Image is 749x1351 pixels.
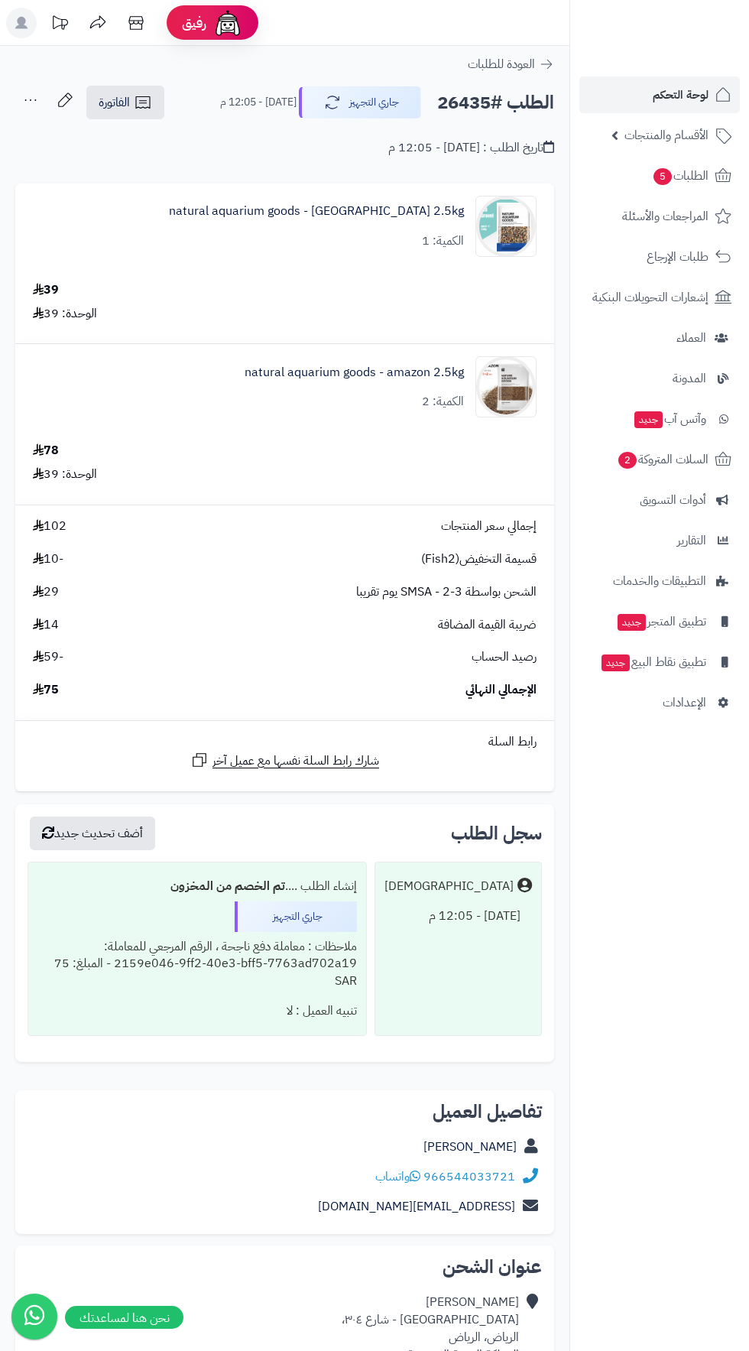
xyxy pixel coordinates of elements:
[579,239,740,275] a: طلبات الإرجاع
[652,165,708,187] span: الطلبات
[33,305,97,323] div: الوحدة: 39
[99,93,130,112] span: الفاتورة
[622,206,708,227] span: المراجعات والأسئلة
[384,901,532,931] div: [DATE] - 12:05 م
[33,518,66,535] span: 102
[86,86,164,119] a: الفاتورة
[28,1103,542,1121] h2: تفاصيل العميل
[579,522,740,559] a: التقارير
[579,563,740,599] a: التطبيقات والخدمات
[375,1168,420,1186] a: واتساب
[37,996,357,1026] div: تنبيه العميل : لا
[356,583,537,601] span: الشحن بواسطة SMSA - 2-3 يوم تقريبا
[212,8,243,38] img: ai-face.png
[190,751,379,770] a: شارك رابط السلة نفسها مع عميل آخر
[37,932,357,997] div: ملاحظات : معاملة دفع ناجحة ، الرقم المرجعي للمعاملة: 2159e046-9ff2-40e3-bff5-7763ad702a19 - المبل...
[645,41,734,73] img: logo-2.png
[33,616,59,634] span: 14
[618,452,637,469] span: 2
[663,692,706,713] span: الإعدادات
[299,86,421,119] button: جاري التجهيز
[468,55,554,73] a: العودة للطلبات
[33,466,97,483] div: الوحدة: 39
[30,817,155,850] button: أضف تحديث جديد
[28,1258,542,1276] h2: عنوان الشحن
[579,360,740,397] a: المدونة
[37,872,357,901] div: إنشاء الطلب ....
[33,583,59,601] span: 29
[653,84,708,106] span: لوحة التحكم
[421,550,537,568] span: قسيمة التخفيض(Fish2)
[592,287,708,308] span: إشعارات التحويلات البنكية
[676,327,706,349] span: العملاء
[472,648,537,666] span: رصيد الحساب
[633,408,706,430] span: وآتس آب
[465,681,537,699] span: الإجمالي النهائي
[451,824,542,843] h3: سجل الطلب
[640,489,706,511] span: أدوات التسويق
[677,530,706,551] span: التقارير
[33,281,59,299] div: 39
[441,518,537,535] span: إجمالي سعر المنتجات
[616,611,706,632] span: تطبيق المتجر
[468,55,535,73] span: العودة للطلبات
[437,87,554,119] h2: الطلب #26435
[579,401,740,437] a: وآتس آبجديد
[579,158,740,194] a: الطلبات5
[673,368,706,389] span: المدونة
[634,411,663,428] span: جديد
[579,279,740,316] a: إشعارات التحويلات البنكية
[613,570,706,592] span: التطبيقات والخدمات
[438,616,537,634] span: ضريبة القيمة المضافة
[220,95,297,110] small: [DATE] - 12:05 م
[33,442,59,460] div: 78
[476,196,536,257] img: 1748850250-Untitled-1-Recove44432red-90x90.jpg
[423,1138,517,1156] a: [PERSON_NAME]
[579,684,740,721] a: الإعدادات
[182,14,206,32] span: رفيق
[422,232,464,250] div: الكمية: 1
[579,603,740,640] a: تطبيق المتجرجديد
[617,449,708,470] span: السلات المتروكة
[235,901,357,932] div: جاري التجهيز
[384,878,514,895] div: [DEMOGRAPHIC_DATA]
[21,733,548,751] div: رابط السلة
[579,482,740,518] a: أدوات التسويق
[388,139,554,157] div: تاريخ الطلب : [DATE] - 12:05 م
[624,125,708,146] span: الأقسام والمنتجات
[579,198,740,235] a: المراجعات والأسئلة
[653,168,672,185] span: 5
[33,681,59,699] span: 75
[476,356,536,417] img: 1717738876-920f3fd018083b45d5ccdbce7f192df5-90x90.jpg
[579,320,740,356] a: العملاء
[170,877,285,895] b: تم الخصم من المخزون
[600,651,706,673] span: تطبيق نقاط البيع
[579,441,740,478] a: السلات المتروكة2
[647,246,708,268] span: طلبات الإرجاع
[33,648,63,666] span: -59
[318,1197,515,1216] a: [EMAIL_ADDRESS][DOMAIN_NAME]
[579,76,740,113] a: لوحة التحكم
[579,644,740,680] a: تطبيق نقاط البيعجديد
[245,364,464,382] a: natural aquarium goods - amazon 2.5kg
[33,550,63,568] span: -10
[601,654,630,671] span: جديد
[422,393,464,411] div: الكمية: 2
[618,614,646,631] span: جديد
[423,1168,515,1186] a: 966544033721
[212,752,379,770] span: شارك رابط السلة نفسها مع عميل آخر
[41,8,79,42] a: تحديثات المنصة
[169,203,464,220] a: natural aquarium goods - [GEOGRAPHIC_DATA] 2.5kg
